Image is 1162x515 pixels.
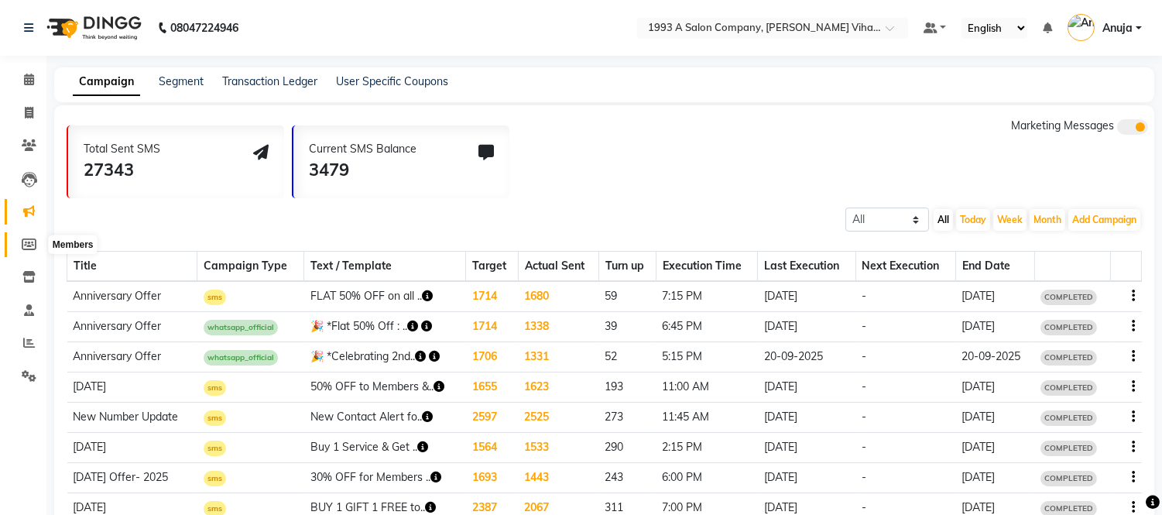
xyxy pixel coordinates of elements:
[67,373,197,403] td: [DATE]
[518,463,598,493] td: 1443
[956,209,990,231] button: Today
[955,403,1034,433] td: [DATE]
[518,433,598,463] td: 1533
[67,433,197,463] td: [DATE]
[309,141,416,157] div: Current SMS Balance
[204,380,226,396] span: sms
[84,141,160,157] div: Total Sent SMS
[855,281,955,312] td: -
[758,312,855,342] td: [DATE]
[466,252,518,282] th: Target
[466,373,518,403] td: 1655
[159,74,204,88] a: Segment
[758,463,855,493] td: [DATE]
[955,433,1034,463] td: [DATE]
[598,463,656,493] td: 243
[73,68,140,96] a: Campaign
[656,463,758,493] td: 6:00 PM
[197,252,304,282] th: Campaign Type
[304,281,466,312] td: FLAT 50% OFF on all ..
[955,281,1034,312] td: [DATE]
[309,157,416,183] div: 3479
[1040,290,1097,305] span: COMPLETED
[304,463,466,493] td: 30% OFF for Members ..
[934,209,953,231] button: All
[304,252,466,282] th: Text / Template
[67,281,197,312] td: Anniversary Offer
[466,463,518,493] td: 1693
[855,312,955,342] td: -
[466,433,518,463] td: 1564
[39,6,146,50] img: logo
[758,373,855,403] td: [DATE]
[466,312,518,342] td: 1714
[656,403,758,433] td: 11:45 AM
[67,342,197,373] td: Anniversary Offer
[466,403,518,433] td: 2597
[955,463,1034,493] td: [DATE]
[855,373,955,403] td: -
[758,252,855,282] th: Last Execution
[304,312,466,342] td: 🎉 *Flat 50% Off : ..
[1040,320,1097,335] span: COMPLETED
[204,410,226,426] span: sms
[336,74,448,88] a: User Specific Coupons
[598,342,656,373] td: 52
[466,342,518,373] td: 1706
[1102,20,1133,36] span: Anuja
[304,403,466,433] td: New Contact Alert fo..
[758,281,855,312] td: [DATE]
[656,433,758,463] td: 2:15 PM
[67,463,197,493] td: [DATE] Offer- 2025
[955,342,1034,373] td: 20-09-2025
[598,373,656,403] td: 193
[758,342,855,373] td: 20-09-2025
[993,209,1027,231] button: Week
[855,433,955,463] td: -
[1040,410,1097,426] span: COMPLETED
[170,6,238,50] b: 08047224946
[518,252,598,282] th: Actual Sent
[955,312,1034,342] td: [DATE]
[304,433,466,463] td: Buy 1 Service & Get ..
[656,252,758,282] th: Execution Time
[1030,209,1065,231] button: Month
[955,373,1034,403] td: [DATE]
[204,320,278,335] span: whatsapp_official
[1068,14,1095,41] img: Anuja
[598,403,656,433] td: 273
[67,252,197,282] th: Title
[955,252,1034,282] th: End Date
[598,312,656,342] td: 39
[84,157,160,183] div: 27343
[204,441,226,456] span: sms
[1040,471,1097,486] span: COMPLETED
[1040,380,1097,396] span: COMPLETED
[656,342,758,373] td: 5:15 PM
[1040,441,1097,456] span: COMPLETED
[518,342,598,373] td: 1331
[67,403,197,433] td: New Number Update
[656,281,758,312] td: 7:15 PM
[518,403,598,433] td: 2525
[518,281,598,312] td: 1680
[304,373,466,403] td: 50% OFF to Members &..
[1040,350,1097,366] span: COMPLETED
[855,463,955,493] td: -
[518,312,598,342] td: 1338
[656,373,758,403] td: 11:00 AM
[758,433,855,463] td: [DATE]
[855,342,955,373] td: -
[222,74,317,88] a: Transaction Ledger
[1011,118,1114,132] span: Marketing Messages
[518,373,598,403] td: 1623
[466,281,518,312] td: 1714
[598,281,656,312] td: 59
[855,403,955,433] td: -
[1068,209,1140,231] button: Add Campaign
[598,433,656,463] td: 290
[656,312,758,342] td: 6:45 PM
[67,312,197,342] td: Anniversary Offer
[49,235,98,254] div: Members
[204,350,278,366] span: whatsapp_official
